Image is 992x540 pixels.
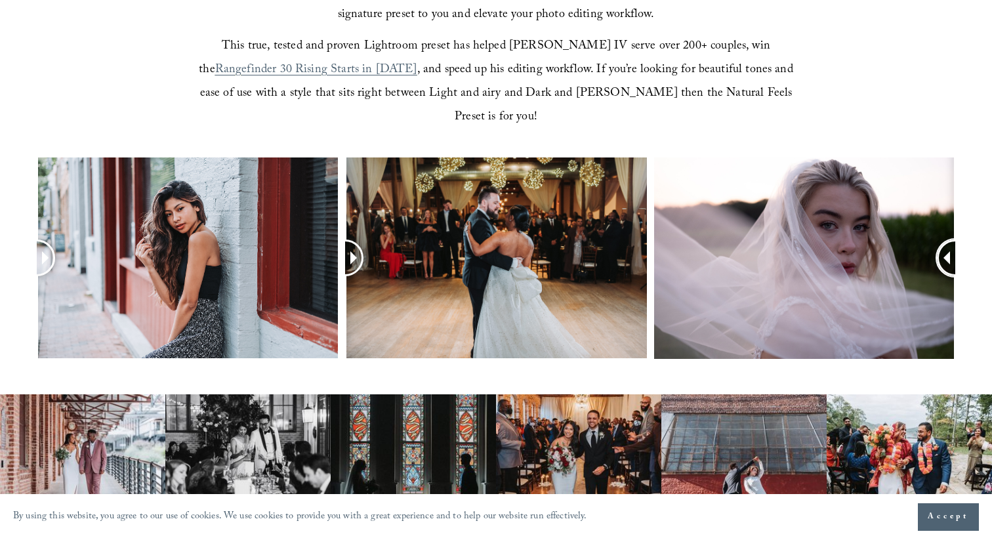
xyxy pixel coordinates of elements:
span: , and speed up his editing workflow. If you’re looking for beautiful tones and ease of use with a... [200,60,796,128]
a: Rangefinder 30 Rising Starts in [DATE] [215,60,417,81]
span: This true, tested and proven Lightroom preset has helped [PERSON_NAME] IV serve over 200+ couples... [199,37,774,81]
img: Elegant bride and groom first look photography [331,394,496,519]
span: Accept [928,510,969,524]
img: Rustic Raleigh wedding venue couple down the aisle [496,394,661,519]
p: By using this website, you agree to our use of cookies. We use cookies to provide you with a grea... [13,508,587,527]
img: Best Raleigh wedding venue reception toast [165,394,331,519]
img: Breathtaking mountain wedding venue in NC [827,394,992,519]
img: Raleigh wedding photographer couple dance [661,394,827,519]
button: Accept [918,503,979,531]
